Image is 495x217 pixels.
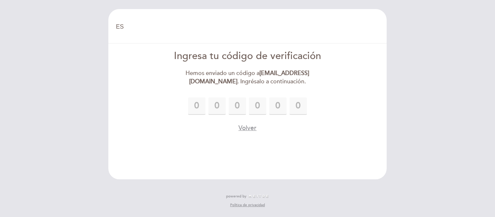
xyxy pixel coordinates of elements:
img: MEITRE [248,195,269,198]
span: powered by [226,194,246,199]
input: 0 [249,97,266,115]
a: Política de privacidad [230,203,265,208]
input: 0 [188,97,205,115]
input: 0 [229,97,246,115]
input: 0 [290,97,307,115]
input: 0 [269,97,287,115]
a: powered by [226,194,269,199]
strong: [EMAIL_ADDRESS][DOMAIN_NAME] [189,70,309,85]
button: Volver [238,124,257,133]
div: Ingresa tu código de verificación [165,49,331,63]
input: 0 [208,97,226,115]
div: Hemos enviado un código a . Ingrésalo a continuación. [165,69,331,86]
